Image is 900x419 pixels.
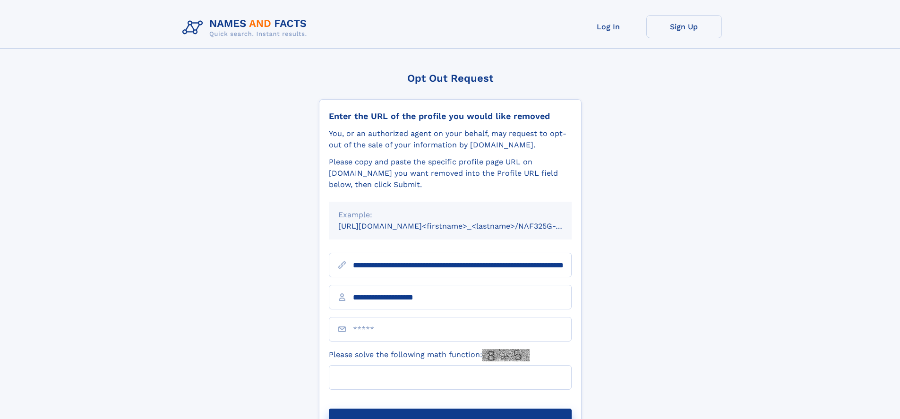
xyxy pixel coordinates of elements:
[338,209,562,221] div: Example:
[571,15,646,38] a: Log In
[338,222,590,231] small: [URL][DOMAIN_NAME]<firstname>_<lastname>/NAF325G-xxxxxxxx
[179,15,315,41] img: Logo Names and Facts
[646,15,722,38] a: Sign Up
[329,156,572,190] div: Please copy and paste the specific profile page URL on [DOMAIN_NAME] you want removed into the Pr...
[329,128,572,151] div: You, or an authorized agent on your behalf, may request to opt-out of the sale of your informatio...
[329,111,572,121] div: Enter the URL of the profile you would like removed
[329,349,530,361] label: Please solve the following math function:
[319,72,582,84] div: Opt Out Request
